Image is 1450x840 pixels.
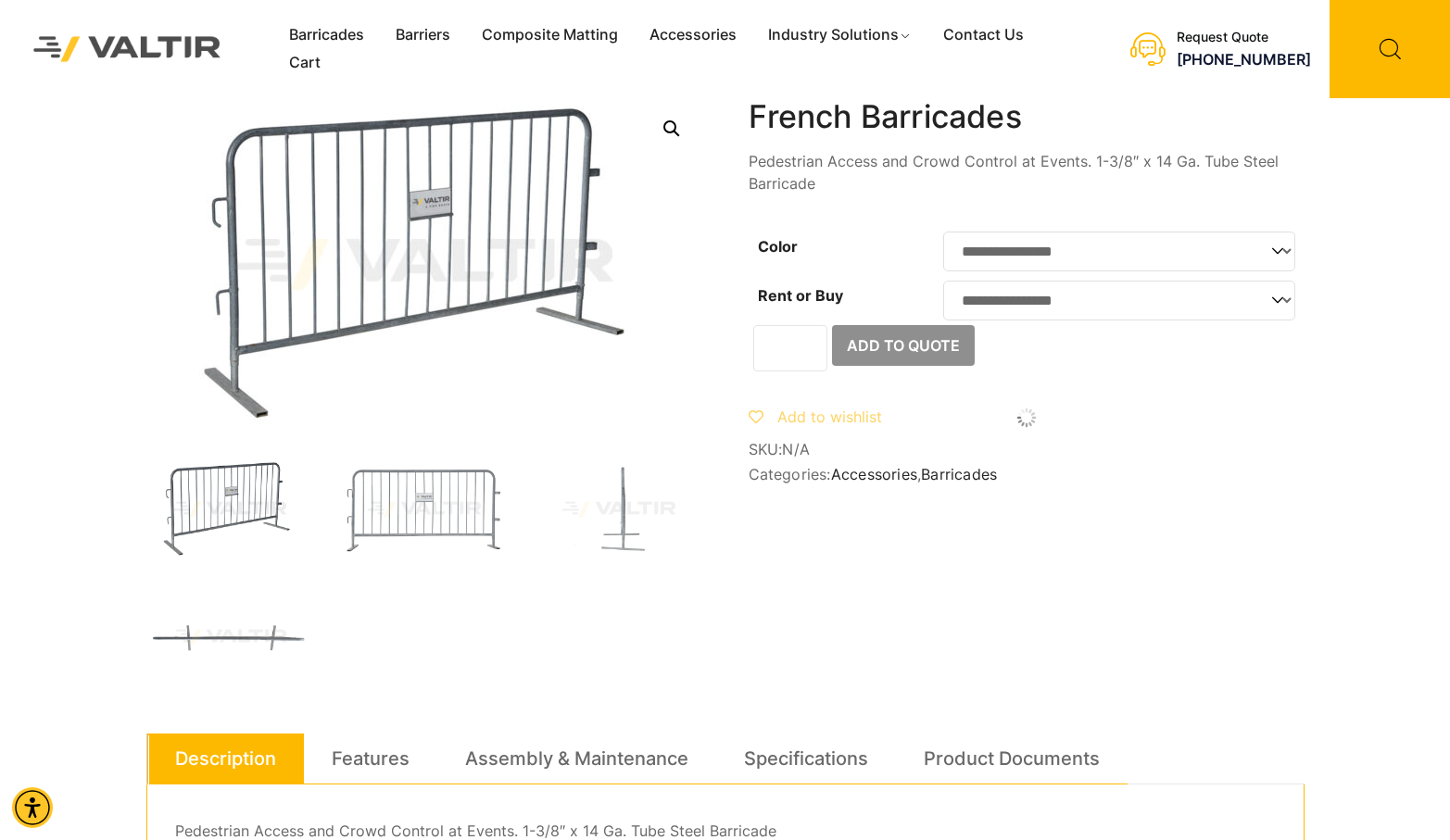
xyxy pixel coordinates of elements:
a: Features [332,733,410,784]
img: A vertical metal stand with a base, designed for stability, shown against a plain background. [536,459,702,559]
button: Add to Quote [832,325,975,366]
a: Industry Solutions [752,21,927,49]
a: Product Documents [924,733,1100,784]
img: Valtir Rentals [14,17,241,81]
span: Categories: , [749,466,1305,483]
span: N/A [782,440,810,458]
img: A metallic crowd control barrier with vertical bars and a sign labeled "VALTIR" in the center. [341,459,508,559]
h1: French Barricades [749,98,1305,136]
a: Barricades [921,465,997,483]
a: Accessories [634,21,752,49]
p: Pedestrian Access and Crowd Control at Events. 1-3/8″ x 14 Ga. Tube Steel Barricade [749,150,1305,194]
div: Accessibility Menu [12,787,53,828]
img: A long, straight metal bar with two perpendicular extensions on either side, likely a tool or par... [146,587,313,687]
a: Assembly & Maintenance [465,733,688,784]
a: Barricades [273,21,380,49]
a: Description [175,733,276,784]
a: 🔍 [655,112,688,145]
a: call (888) 496-3625 [1177,50,1311,69]
label: Rent or Buy [758,286,843,305]
a: Contact Us [927,21,1040,49]
span: SKU: [749,441,1305,458]
a: Composite Matting [466,21,634,49]
div: Request Quote [1177,30,1311,45]
input: Product quantity [753,325,827,371]
img: A metallic crowd control barrier with vertical bars and a sign, designed for event management. [146,459,313,559]
a: Cart [273,49,336,77]
label: Color [758,237,798,256]
a: Barriers [380,21,466,49]
a: Accessories [831,465,917,483]
a: Specifications [744,733,868,784]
